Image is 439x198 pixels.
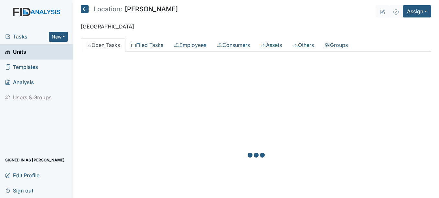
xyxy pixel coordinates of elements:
[5,170,39,180] span: Edit Profile
[5,77,34,87] span: Analysis
[5,185,33,195] span: Sign out
[5,62,38,72] span: Templates
[255,38,287,52] a: Assets
[169,38,212,52] a: Employees
[319,38,353,52] a: Groups
[5,155,65,165] span: Signed in as [PERSON_NAME]
[403,5,431,17] button: Assign
[125,38,169,52] a: Filed Tasks
[49,32,68,42] button: New
[5,47,26,57] span: Units
[81,5,178,13] h5: [PERSON_NAME]
[5,33,49,40] a: Tasks
[81,23,431,30] p: [GEOGRAPHIC_DATA]
[81,38,125,52] a: Open Tasks
[212,38,255,52] a: Consumers
[287,38,319,52] a: Others
[94,6,122,12] span: Location:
